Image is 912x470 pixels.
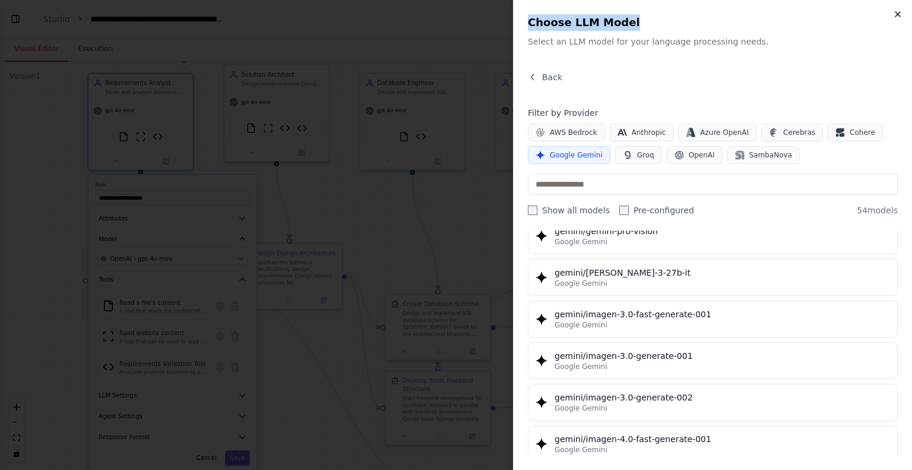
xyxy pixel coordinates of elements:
span: Google Gemini [555,403,607,413]
button: gemini/gemini-pro-visionGoogle Gemini [528,217,898,254]
button: gemini/imagen-3.0-generate-002Google Gemini [528,384,898,421]
button: Cerebras [761,124,823,141]
div: gemini/imagen-4.0-fast-generate-001 [555,433,890,445]
input: Pre-configured [619,206,629,215]
div: gemini/imagen-3.0-generate-001 [555,350,890,362]
span: SambaNova [749,150,792,160]
button: Groq [615,146,662,164]
p: Select an LLM model for your language processing needs. [528,36,898,48]
button: Back [528,71,562,83]
button: AWS Bedrock [528,124,605,141]
span: Google Gemini [555,320,607,330]
span: AWS Bedrock [550,128,597,137]
span: OpenAI [689,150,715,160]
h4: Filter by Provider [528,107,898,119]
span: Azure OpenAI [700,128,749,137]
div: gemini/imagen-3.0-generate-002 [555,392,890,403]
span: Back [542,71,562,83]
button: Cohere [828,124,883,141]
span: Google Gemini [550,150,603,160]
button: OpenAI [667,146,723,164]
span: Google Gemini [555,279,607,288]
span: Cohere [850,128,875,137]
span: Groq [637,150,654,160]
button: gemini/[PERSON_NAME]-3-27b-itGoogle Gemini [528,259,898,296]
span: 54 models [857,204,898,216]
button: gemini/imagen-3.0-generate-001Google Gemini [528,342,898,379]
span: Cerebras [783,128,815,137]
label: Pre-configured [619,204,694,216]
div: gemini/imagen-3.0-fast-generate-001 [555,308,890,320]
span: Google Gemini [555,445,607,455]
span: Google Gemini [555,237,607,247]
button: gemini/imagen-3.0-fast-generate-001Google Gemini [528,301,898,337]
div: gemini/[PERSON_NAME]-3-27b-it [555,267,890,279]
button: Azure OpenAI [678,124,756,141]
button: gemini/imagen-4.0-fast-generate-001Google Gemini [528,425,898,462]
button: Google Gemini [528,146,610,164]
button: Anthropic [610,124,674,141]
div: gemini/gemini-pro-vision [555,225,890,237]
span: Google Gemini [555,362,607,371]
input: Show all models [528,206,537,215]
h2: Choose LLM Model [528,14,898,31]
button: SambaNova [727,146,800,164]
span: Anthropic [632,128,666,137]
label: Show all models [528,204,610,216]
